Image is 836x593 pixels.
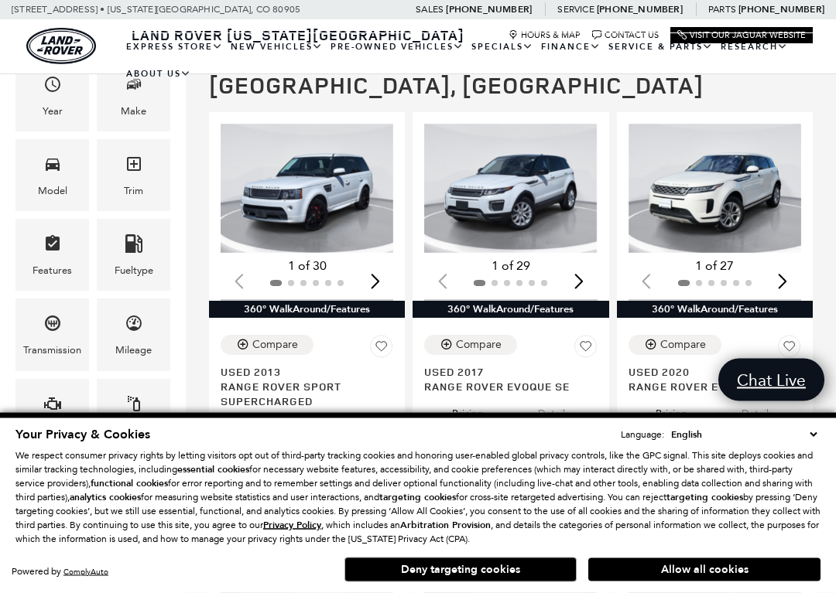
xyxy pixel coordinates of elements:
[177,463,249,475] strong: essential cookies
[773,265,793,299] div: Next slide
[537,33,605,60] a: Finance
[456,339,502,353] div: Compare
[307,409,393,443] button: details tab
[122,26,474,44] a: Land Rover [US_STATE][GEOGRAPHIC_DATA]
[63,567,108,577] a: ComplyAuto
[33,263,72,280] div: Features
[122,60,195,87] a: About Us
[97,140,170,212] div: TrimTrim
[115,263,153,280] div: Fueltype
[629,365,801,394] a: Used 2020Range Rover Evoque S
[122,33,227,60] a: EXPRESS STORE
[629,124,801,254] div: 1 / 2
[629,258,801,275] div: 1 of 27
[125,311,143,343] span: Mileage
[379,491,456,503] strong: targeting cookies
[122,33,813,87] nav: Main Navigation
[26,28,96,64] a: land-rover
[569,265,590,299] div: Next slide
[365,265,385,299] div: Next slide
[400,519,491,531] strong: Arbitration Provision
[12,567,108,577] div: Powered by
[97,60,170,132] div: MakeMake
[125,391,143,423] span: Color
[263,520,321,530] a: Privacy Policy
[588,558,821,581] button: Allow all cookies
[413,302,608,319] div: 360° WalkAround/Features
[43,391,62,423] span: Engine
[714,394,800,428] button: details tab
[729,370,814,390] span: Chat Live
[468,33,537,60] a: Specials
[125,231,143,263] span: Fueltype
[23,343,81,360] div: Transmission
[424,365,585,380] span: Used 2017
[132,26,464,44] span: Land Rover [US_STATE][GEOGRAPHIC_DATA]
[660,339,706,353] div: Compare
[574,336,598,365] button: Save Vehicle
[327,33,468,60] a: Pre-Owned Vehicles
[12,4,300,15] a: [STREET_ADDRESS] • [US_STATE][GEOGRAPHIC_DATA], CO 80905
[15,448,821,546] p: We respect consumer privacy rights by letting visitors opt out of third-party tracking cookies an...
[209,302,405,319] div: 360° WalkAround/Features
[15,380,89,452] div: EngineEngine
[425,394,510,428] button: pricing tab
[446,3,532,15] a: [PHONE_NUMBER]
[424,336,517,356] button: Compare Vehicle
[263,519,321,531] u: Privacy Policy
[15,140,89,212] div: ModelModel
[708,4,736,15] span: Parts
[121,104,146,121] div: Make
[227,33,327,60] a: New Vehicles
[424,124,597,254] img: 2017 Land Rover Range Rover Evoque SE 1
[617,302,813,319] div: 360° WalkAround/Features
[221,365,382,380] span: Used 2013
[38,183,67,200] div: Model
[97,299,170,371] div: MileageMileage
[221,336,313,356] button: Compare Vehicle
[15,426,150,443] span: Your Privacy & Cookies
[221,380,382,409] span: Range Rover Sport Supercharged
[221,124,393,254] div: 1 / 2
[70,491,141,503] strong: analytics cookies
[43,104,63,121] div: Year
[424,124,597,254] div: 1 / 2
[509,30,581,40] a: Hours & Map
[97,380,170,452] div: ColorColor
[370,336,393,365] button: Save Vehicle
[43,72,62,104] span: Year
[621,430,664,439] div: Language:
[629,380,790,394] span: Range Rover Evoque S
[43,231,62,263] span: Features
[26,28,96,64] img: Land Rover
[115,343,152,360] div: Mileage
[221,409,307,443] button: pricing tab
[717,33,792,60] a: Research
[15,220,89,291] div: FeaturesFeatures
[424,365,597,394] a: Used 2017Range Rover Evoque SE
[629,394,714,428] button: pricing tab
[15,60,89,132] div: YearYear
[511,394,597,428] button: details tab
[718,359,824,401] a: Chat Live
[557,4,594,15] span: Service
[629,124,801,254] img: 2020 Land Rover Range Rover Evoque S 1
[424,380,585,394] span: Range Rover Evoque SE
[125,72,143,104] span: Make
[125,152,143,183] span: Trim
[15,299,89,371] div: TransmissionTransmission
[124,183,143,200] div: Trim
[778,336,801,365] button: Save Vehicle
[738,3,824,15] a: [PHONE_NUMBER]
[91,477,168,489] strong: functional cookies
[667,427,821,442] select: Language Select
[629,365,790,380] span: Used 2020
[605,33,717,60] a: Service & Parts
[221,258,393,275] div: 1 of 30
[416,4,444,15] span: Sales
[221,365,393,409] a: Used 2013Range Rover Sport Supercharged
[97,220,170,291] div: FueltypeFueltype
[597,3,683,15] a: [PHONE_NUMBER]
[221,124,393,254] img: 2013 Land Rover Range Rover Sport Supercharged 1
[344,557,577,582] button: Deny targeting cookies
